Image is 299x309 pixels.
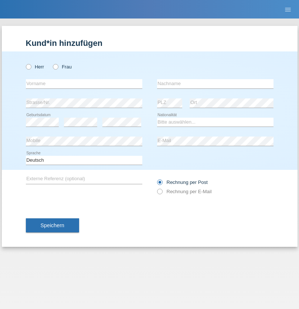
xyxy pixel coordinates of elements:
input: Frau [53,64,58,69]
input: Herr [26,64,31,69]
input: Rechnung per E-Mail [157,189,162,198]
input: Rechnung per Post [157,179,162,189]
button: Speichern [26,218,79,232]
label: Rechnung per Post [157,179,208,185]
h1: Kund*in hinzufügen [26,38,273,48]
a: menu [281,7,295,11]
span: Speichern [41,222,64,228]
i: menu [284,6,292,13]
label: Frau [53,64,72,70]
label: Herr [26,64,44,70]
label: Rechnung per E-Mail [157,189,212,194]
